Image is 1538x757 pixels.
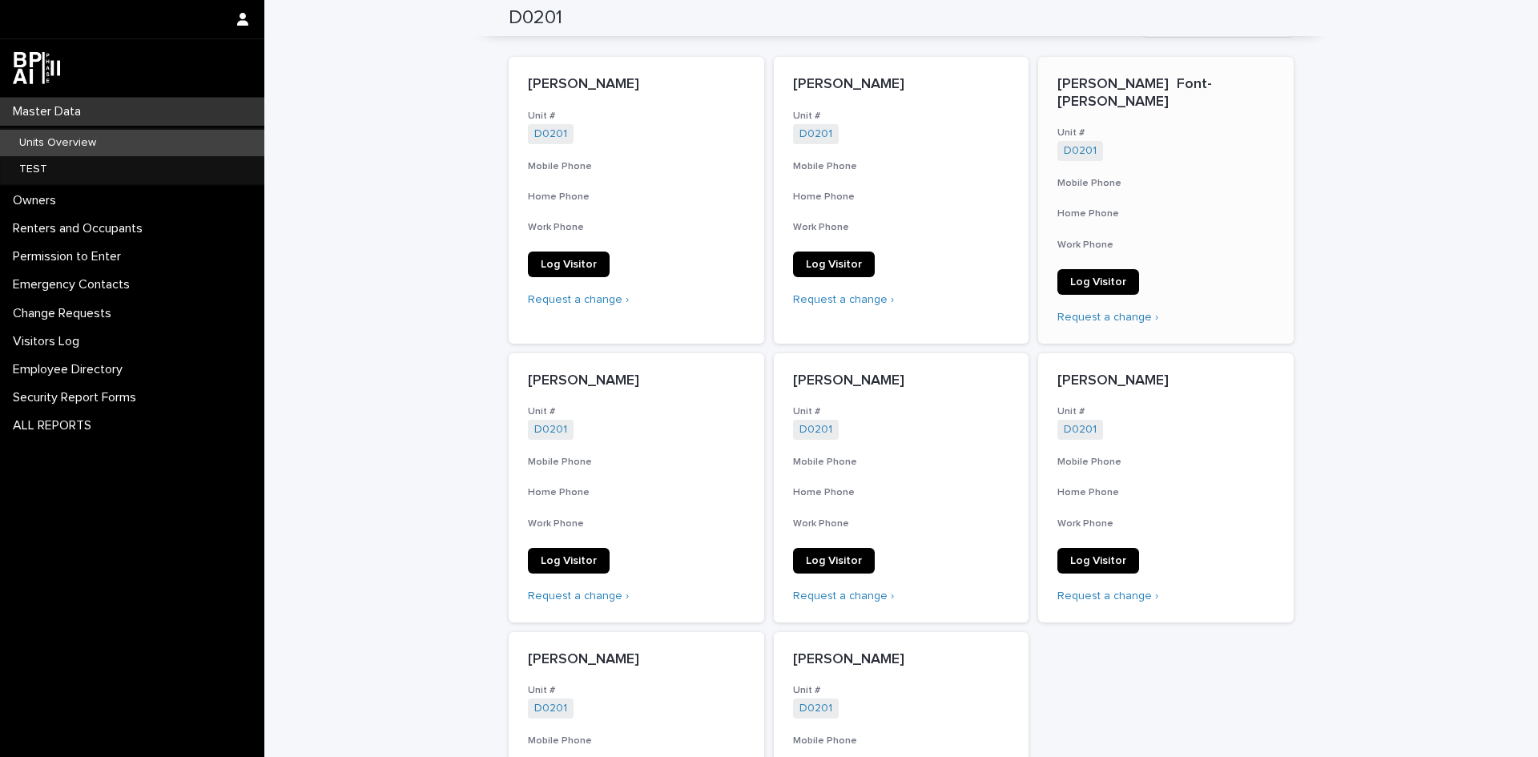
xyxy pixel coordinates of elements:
[6,163,60,176] p: TEST
[528,735,745,747] h3: Mobile Phone
[793,651,1010,669] p: [PERSON_NAME]
[799,702,832,715] a: D0201
[1064,144,1097,158] a: D0201
[793,160,1010,173] h3: Mobile Phone
[528,294,629,305] a: Request a change ›
[6,136,109,150] p: Units Overview
[528,684,745,697] h3: Unit #
[6,334,92,349] p: Visitors Log
[806,555,862,566] span: Log Visitor
[1057,372,1274,390] p: [PERSON_NAME]
[1057,486,1274,499] h3: Home Phone
[1057,177,1274,190] h3: Mobile Phone
[528,160,745,173] h3: Mobile Phone
[6,390,149,405] p: Security Report Forms
[1057,269,1139,295] a: Log Visitor
[793,405,1010,418] h3: Unit #
[1057,548,1139,574] a: Log Visitor
[528,590,629,602] a: Request a change ›
[793,486,1010,499] h3: Home Phone
[509,6,562,30] h2: D0201
[793,548,875,574] a: Log Visitor
[528,372,745,390] p: [PERSON_NAME]
[528,486,745,499] h3: Home Phone
[793,684,1010,697] h3: Unit #
[541,259,597,270] span: Log Visitor
[1057,590,1158,602] a: Request a change ›
[1064,423,1097,437] a: D0201
[793,76,1010,94] p: [PERSON_NAME]
[528,517,745,530] h3: Work Phone
[6,104,94,119] p: Master Data
[541,555,597,566] span: Log Visitor
[793,252,875,277] a: Log Visitor
[528,548,610,574] a: Log Visitor
[793,294,894,305] a: Request a change ›
[6,306,124,321] p: Change Requests
[534,127,567,141] a: D0201
[528,456,745,469] h3: Mobile Phone
[774,57,1029,344] a: [PERSON_NAME]Unit #D0201 Mobile PhoneHome PhoneWork PhoneLog VisitorRequest a change ›
[1070,555,1126,566] span: Log Visitor
[1057,517,1274,530] h3: Work Phone
[6,193,69,208] p: Owners
[793,372,1010,390] p: [PERSON_NAME]
[6,277,143,292] p: Emergency Contacts
[6,221,155,236] p: Renters and Occupants
[509,353,764,622] a: [PERSON_NAME]Unit #D0201 Mobile PhoneHome PhoneWork PhoneLog VisitorRequest a change ›
[799,127,832,141] a: D0201
[793,221,1010,234] h3: Work Phone
[528,252,610,277] a: Log Visitor
[793,590,894,602] a: Request a change ›
[1057,76,1274,111] p: [PERSON_NAME] Font-[PERSON_NAME]
[6,418,104,433] p: ALL REPORTS
[6,249,134,264] p: Permission to Enter
[1057,127,1274,139] h3: Unit #
[528,651,745,669] p: [PERSON_NAME]
[13,52,60,84] img: dwgmcNfxSF6WIOOXiGgu
[528,221,745,234] h3: Work Phone
[1070,276,1126,288] span: Log Visitor
[534,702,567,715] a: D0201
[1038,353,1294,622] a: [PERSON_NAME]Unit #D0201 Mobile PhoneHome PhoneWork PhoneLog VisitorRequest a change ›
[528,191,745,203] h3: Home Phone
[6,362,135,377] p: Employee Directory
[528,405,745,418] h3: Unit #
[793,735,1010,747] h3: Mobile Phone
[1057,405,1274,418] h3: Unit #
[793,517,1010,530] h3: Work Phone
[1057,239,1274,252] h3: Work Phone
[1057,207,1274,220] h3: Home Phone
[528,110,745,123] h3: Unit #
[799,423,832,437] a: D0201
[509,57,764,344] a: [PERSON_NAME]Unit #D0201 Mobile PhoneHome PhoneWork PhoneLog VisitorRequest a change ›
[534,423,567,437] a: D0201
[528,76,745,94] p: [PERSON_NAME]
[793,110,1010,123] h3: Unit #
[1057,312,1158,323] a: Request a change ›
[793,191,1010,203] h3: Home Phone
[1038,57,1294,344] a: [PERSON_NAME] Font-[PERSON_NAME]Unit #D0201 Mobile PhoneHome PhoneWork PhoneLog VisitorRequest a ...
[806,259,862,270] span: Log Visitor
[1057,456,1274,469] h3: Mobile Phone
[793,456,1010,469] h3: Mobile Phone
[774,353,1029,622] a: [PERSON_NAME]Unit #D0201 Mobile PhoneHome PhoneWork PhoneLog VisitorRequest a change ›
